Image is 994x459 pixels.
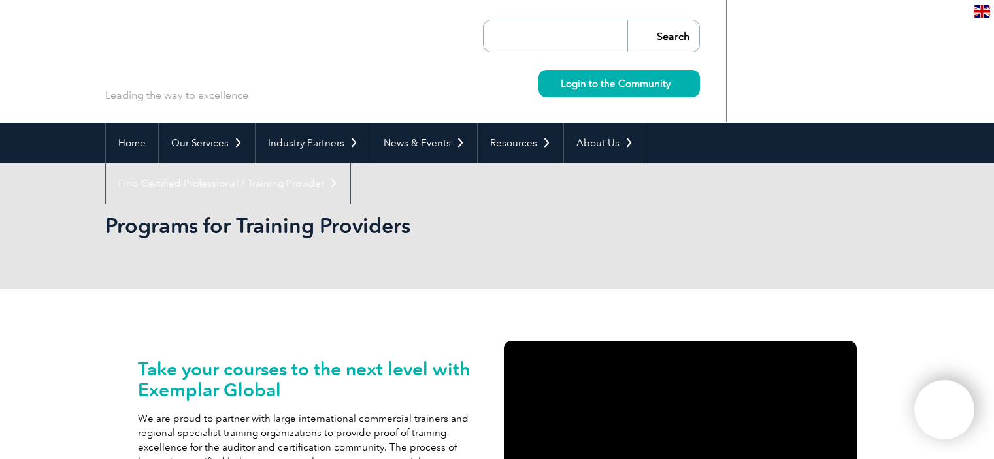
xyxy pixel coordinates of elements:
a: About Us [564,123,646,163]
img: svg+xml;nitro-empty-id=MzY2OjIyMw==-1;base64,PHN2ZyB2aWV3Qm94PSIwIDAgMTEgMTEiIHdpZHRoPSIxMSIgaGVp... [671,80,678,87]
h2: Programs for Training Providers [105,215,654,236]
h2: Take your courses to the next level with Exemplar Global [138,358,491,400]
a: Industry Partners [256,123,371,163]
a: Resources [478,123,563,163]
a: Login to the Community [538,70,700,97]
input: Search [627,20,699,52]
a: Our Services [159,123,255,163]
a: Home [106,123,158,163]
a: News & Events [371,123,477,163]
img: en [974,5,990,18]
a: Find Certified Professional / Training Provider [106,163,350,204]
p: Leading the way to excellence [105,88,248,103]
img: svg+xml;nitro-empty-id=MTY5ODoxMTY=-1;base64,PHN2ZyB2aWV3Qm94PSIwIDAgNDAwIDQwMCIgd2lkdGg9IjQwMCIg... [928,394,961,426]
